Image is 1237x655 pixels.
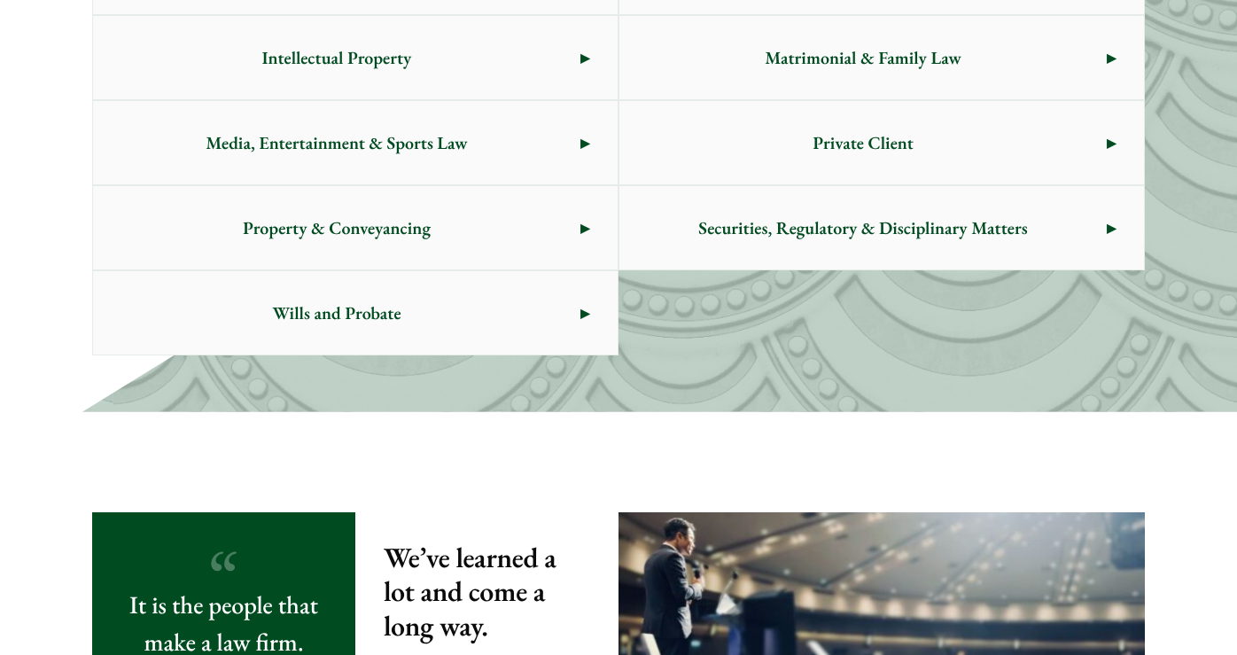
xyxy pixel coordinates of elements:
span: Intellectual Property [93,16,580,99]
span: Media, Entertainment & Sports Law [93,101,580,184]
span: Wills and Probate [93,271,580,355]
span: Matrimonial & Family Law [619,16,1107,99]
span: Securities, Regulatory & Disciplinary Matters [619,186,1107,269]
a: Private Client [619,101,1144,184]
a: Intellectual Property [93,16,618,99]
strong: We’ve learned a lot and come a long way. [384,539,556,644]
span: Private Client [619,101,1107,184]
span: Property & Conveyancing [93,186,580,269]
a: Property & Conveyancing [93,186,618,269]
a: Media, Entertainment & Sports Law [93,101,618,184]
a: Matrimonial & Family Law [619,16,1144,99]
a: Wills and Probate [93,271,618,355]
a: Securities, Regulatory & Disciplinary Matters [619,186,1144,269]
